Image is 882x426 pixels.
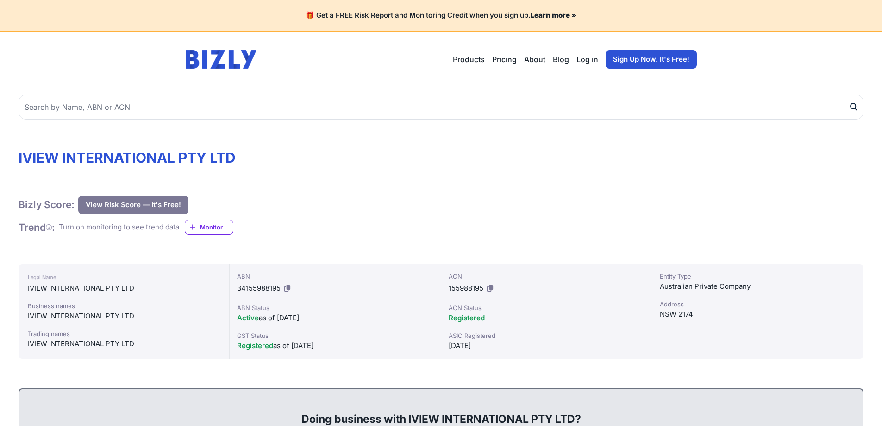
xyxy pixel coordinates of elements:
[449,272,644,281] div: ACN
[237,312,433,324] div: as of [DATE]
[660,309,856,320] div: NSW 2174
[28,311,220,322] div: IVIEW INTERNATIONAL PTY LTD
[185,220,233,235] a: Monitor
[200,223,233,232] span: Monitor
[237,272,433,281] div: ABN
[660,281,856,292] div: Australian Private Company
[531,11,576,19] a: Learn more »
[660,272,856,281] div: Entity Type
[449,313,485,322] span: Registered
[453,54,485,65] button: Products
[237,340,433,351] div: as of [DATE]
[237,313,259,322] span: Active
[28,272,220,283] div: Legal Name
[449,340,644,351] div: [DATE]
[19,149,863,166] h1: IVIEW INTERNATIONAL PTY LTD
[492,54,517,65] a: Pricing
[449,303,644,312] div: ACN Status
[237,284,281,292] span: 34155988195
[19,198,75,211] h1: Bizly Score:
[237,303,433,312] div: ABN Status
[11,11,871,20] h4: 🎁 Get a FREE Risk Report and Monitoring Credit when you sign up.
[28,329,220,338] div: Trading names
[237,341,273,350] span: Registered
[237,331,433,340] div: GST Status
[660,299,856,309] div: Address
[606,50,697,69] a: Sign Up Now. It's Free!
[28,338,220,350] div: IVIEW INTERNATIONAL PTY LTD
[576,54,598,65] a: Log in
[59,222,181,233] div: Turn on monitoring to see trend data.
[449,284,483,292] span: 155988195
[553,54,569,65] a: Blog
[19,221,55,234] h1: Trend :
[19,95,863,120] input: Search by Name, ABN or ACN
[449,331,644,340] div: ASIC Registered
[28,301,220,311] div: Business names
[524,54,545,65] a: About
[78,196,188,214] button: View Risk Score — It's Free!
[28,283,220,294] div: IVIEW INTERNATIONAL PTY LTD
